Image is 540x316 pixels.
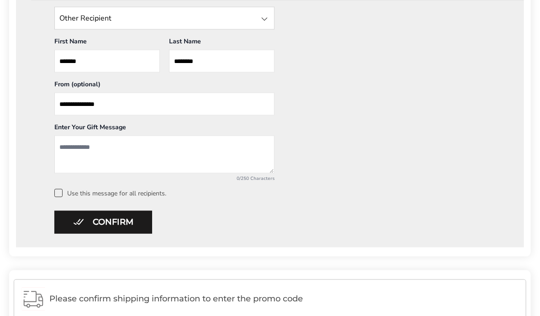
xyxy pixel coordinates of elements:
label: Use this message for all recipients. [54,189,509,197]
div: First Name [54,37,160,50]
div: Enter Your Gift Message [54,123,275,136]
textarea: Add a message [54,136,275,174]
input: Last Name [169,50,275,73]
div: 0/250 Characters [54,175,275,182]
button: Confirm button [54,211,152,234]
div: Last Name [169,37,275,50]
div: From (optional) [54,80,275,93]
input: First Name [54,50,160,73]
input: State [54,7,275,30]
span: Please confirm shipping information to enter the promo code [49,295,518,304]
input: From [54,93,275,116]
